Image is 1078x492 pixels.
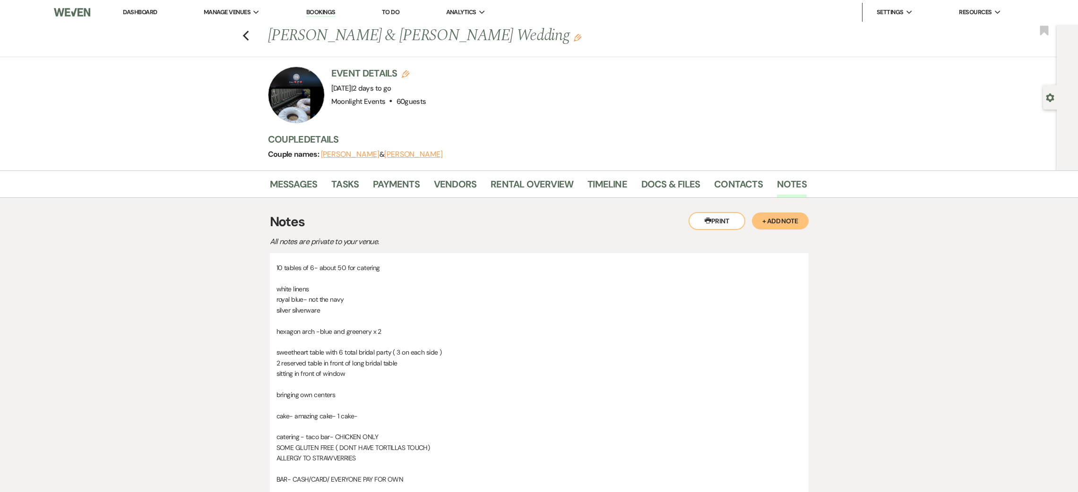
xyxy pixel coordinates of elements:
p: bringing own centers [276,390,802,400]
span: Moonlight Events [331,97,386,106]
p: catering - taco bar- CHICKEN ONLY [276,432,802,442]
span: [DATE] [331,84,391,93]
p: ALLERGY TO STRAWVERRIES [276,453,802,463]
p: SOME GLUTEN FREE ( DONT HAVE TORTILLAS TOUCH) [276,442,802,453]
span: Analytics [446,8,476,17]
a: Contacts [714,177,763,197]
a: Timeline [587,177,627,197]
a: Vendors [434,177,476,197]
span: & [321,150,443,159]
button: Open lead details [1046,93,1054,102]
p: 10 tables of 6- about 50 for catering [276,263,802,273]
span: Resources [959,8,992,17]
p: hexagon arch -blue and greenery x 2 [276,326,802,337]
a: Messages [270,177,318,197]
span: 60 guests [397,97,426,106]
a: Notes [777,177,807,197]
span: Settings [877,8,904,17]
a: Docs & Files [641,177,700,197]
img: Weven Logo [54,2,90,22]
span: Manage Venues [204,8,250,17]
button: + Add Note [752,212,809,229]
p: cake- amazing cake- 1 cake- [276,411,802,421]
p: sitting in front of window [276,368,802,379]
h1: [PERSON_NAME] & [PERSON_NAME] Wedding [268,25,691,47]
p: white linens [276,284,802,294]
button: [PERSON_NAME] [321,151,379,158]
button: Print [689,212,745,230]
a: Bookings [306,8,336,17]
button: [PERSON_NAME] [384,151,443,158]
a: Dashboard [123,8,157,16]
button: Edit [574,33,581,42]
h3: Couple Details [268,133,797,146]
a: Rental Overview [491,177,573,197]
a: To Do [382,8,399,16]
span: 2 days to go [353,84,391,93]
p: BAR- CASH/CARD/ EVERYONE PAY FOR OWN [276,474,802,484]
p: 2 reserved table in front of long bridal table [276,358,802,368]
h3: Event Details [331,67,426,80]
a: Tasks [331,177,359,197]
p: silver silverware [276,305,802,315]
p: sweetheart table with 6 total bridal party ( 3 on each side ) [276,347,802,357]
p: All notes are private to your venue. [270,236,601,248]
p: royal blue- not the navy [276,294,802,305]
span: | [351,84,391,93]
a: Payments [373,177,420,197]
h3: Notes [270,212,809,232]
span: Couple names: [268,149,321,159]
